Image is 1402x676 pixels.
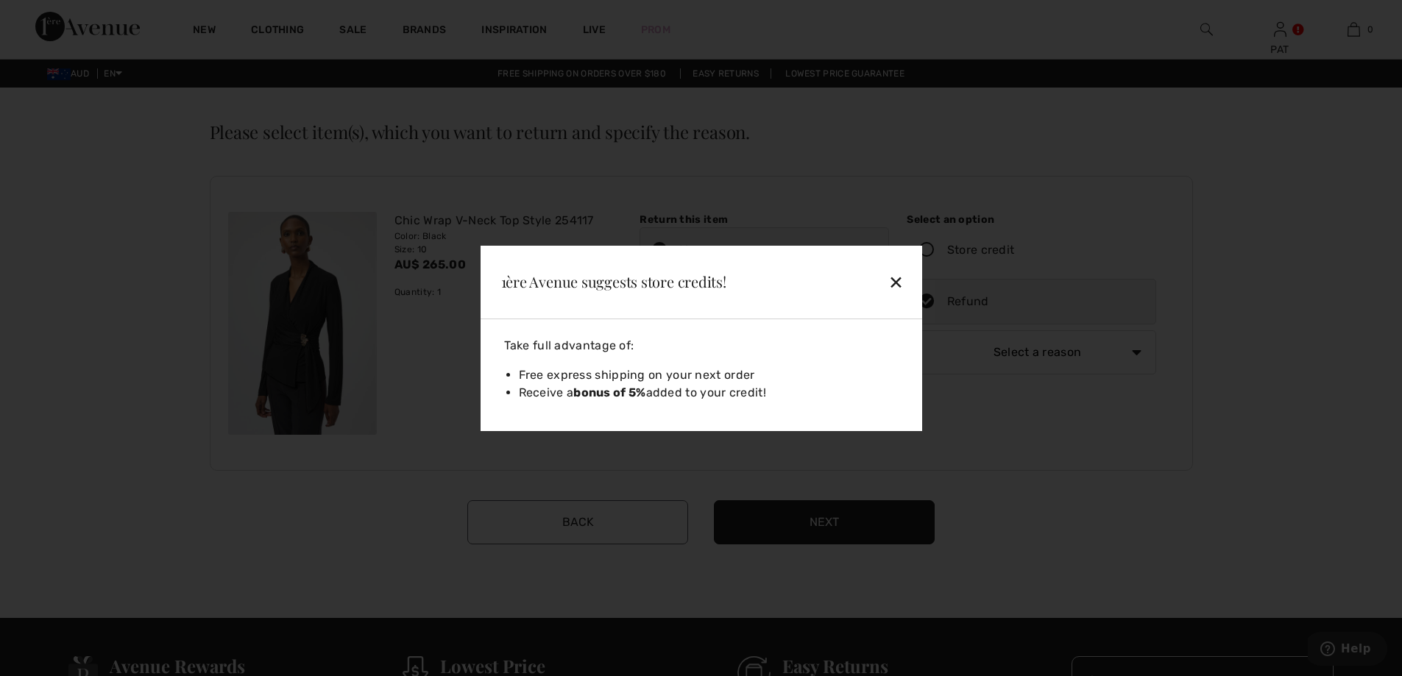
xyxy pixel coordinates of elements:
[519,366,904,384] li: Free express shipping on your next order
[573,385,645,399] strong: bonus of 5%
[498,337,904,355] div: Take full advantage of:
[501,274,797,289] h3: 1ère Avenue suggests store credits!
[519,384,904,402] li: Receive a added to your credit!
[33,10,63,24] span: Help
[815,266,910,297] div: ✕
